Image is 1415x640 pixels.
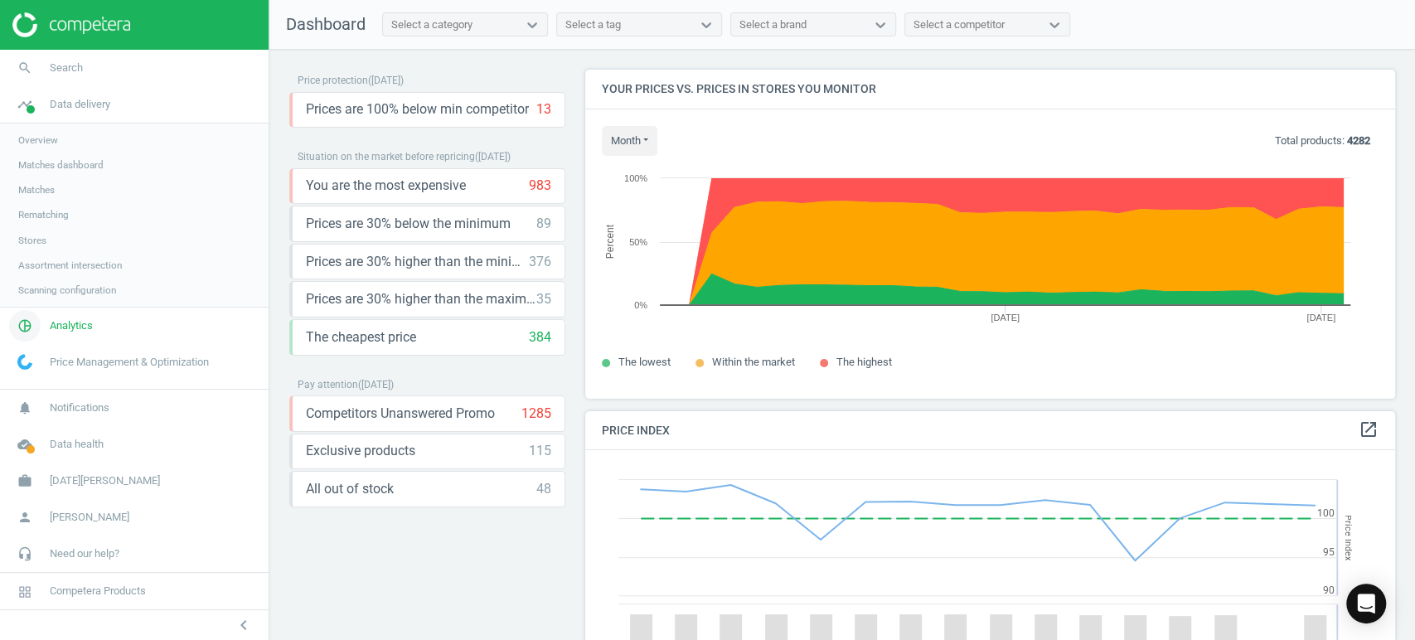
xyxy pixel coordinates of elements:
[9,392,41,424] i: notifications
[585,411,1395,450] h4: Price Index
[306,253,529,271] span: Prices are 30% higher than the minimum
[306,480,394,498] span: All out of stock
[629,237,647,247] text: 50%
[603,224,615,259] tspan: Percent
[521,405,551,423] div: 1285
[9,538,41,570] i: headset_mic
[9,429,41,460] i: cloud_done
[286,14,366,34] span: Dashboard
[529,253,551,271] div: 376
[358,379,394,390] span: ( [DATE] )
[17,354,32,370] img: wGWNvw8QSZomAAAAABJRU5ErkJggg==
[50,355,209,370] span: Price Management & Optimization
[1359,419,1379,441] a: open_in_new
[18,133,58,147] span: Overview
[536,290,551,308] div: 35
[529,328,551,347] div: 384
[306,100,529,119] span: Prices are 100% below min competitor
[18,208,69,221] span: Rematching
[836,356,892,368] span: The highest
[913,17,1005,32] div: Select a competitor
[50,473,160,488] span: [DATE][PERSON_NAME]
[529,177,551,195] div: 983
[9,465,41,497] i: work
[18,284,116,297] span: Scanning configuration
[634,300,647,310] text: 0%
[18,183,55,196] span: Matches
[1346,584,1386,623] div: Open Intercom Messenger
[50,584,146,599] span: Competera Products
[298,75,368,86] span: Price protection
[991,313,1020,322] tspan: [DATE]
[18,158,104,172] span: Matches dashboard
[12,12,130,37] img: ajHJNr6hYgQAAAAASUVORK5CYII=
[739,17,807,32] div: Select a brand
[223,614,264,636] button: chevron_left
[306,405,495,423] span: Competitors Unanswered Promo
[306,442,415,460] span: Exclusive products
[306,215,511,233] span: Prices are 30% below the minimum
[9,310,41,342] i: pie_chart_outlined
[565,17,621,32] div: Select a tag
[618,356,671,368] span: The lowest
[536,100,551,119] div: 13
[475,151,511,162] span: ( [DATE] )
[18,234,46,247] span: Stores
[18,259,122,272] span: Assortment intersection
[50,437,104,452] span: Data health
[536,215,551,233] div: 89
[536,480,551,498] div: 48
[624,173,647,183] text: 100%
[9,89,41,120] i: timeline
[234,615,254,635] i: chevron_left
[298,151,475,162] span: Situation on the market before repricing
[368,75,404,86] span: ( [DATE] )
[1359,419,1379,439] i: open_in_new
[1323,584,1335,596] text: 90
[391,17,472,32] div: Select a category
[1323,546,1335,558] text: 95
[1343,515,1354,560] tspan: Price Index
[306,328,416,347] span: The cheapest price
[585,70,1395,109] h4: Your prices vs. prices in stores you monitor
[50,510,129,525] span: [PERSON_NAME]
[529,442,551,460] div: 115
[1275,133,1370,148] p: Total products:
[50,97,110,112] span: Data delivery
[1306,313,1335,322] tspan: [DATE]
[50,546,119,561] span: Need our help?
[50,318,93,333] span: Analytics
[306,290,536,308] span: Prices are 30% higher than the maximal
[1317,507,1335,519] text: 100
[298,379,358,390] span: Pay attention
[602,126,657,156] button: month
[1347,134,1370,147] b: 4282
[9,52,41,84] i: search
[50,61,83,75] span: Search
[50,400,109,415] span: Notifications
[9,502,41,533] i: person
[712,356,795,368] span: Within the market
[306,177,466,195] span: You are the most expensive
